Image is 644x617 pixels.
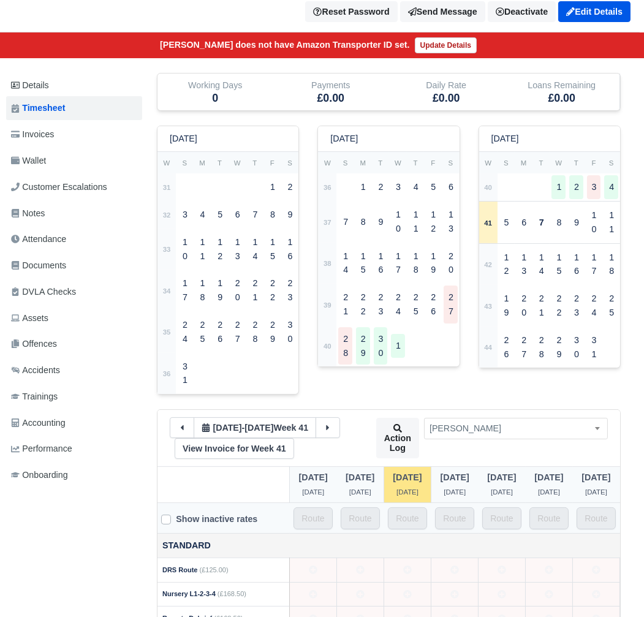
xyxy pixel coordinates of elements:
div: 1 [356,175,370,199]
span: (£168.50) [218,590,246,597]
small: M [199,159,205,167]
div: 27 [444,286,458,324]
h6: [DATE] [491,134,519,144]
div: 11 [409,203,423,241]
small: F [270,159,275,167]
div: 19 [499,287,513,325]
div: 18 [195,271,210,309]
small: T [414,159,418,167]
div: 23 [374,286,388,324]
small: T [539,159,544,167]
input: Route [341,507,380,529]
div: 8 [356,210,370,234]
div: 14 [534,246,548,284]
div: 24 [391,286,405,324]
div: 26 [213,313,227,351]
td: 2025-10-08 Not Editable [431,582,479,607]
div: 21 [338,286,352,324]
span: 1 day ago [346,472,374,482]
div: 12 [426,203,440,241]
a: Edit Details [558,1,631,22]
td: 2025-10-09 Not Editable [479,582,526,607]
div: 20 [444,244,458,282]
div: 15 [265,230,279,268]
span: Invoices [11,127,54,142]
strong: 36 [324,184,331,191]
span: Notes [11,206,45,221]
a: Timesheet [6,96,142,120]
div: 23 [569,287,583,325]
span: Performance [11,442,72,456]
div: 17 [178,271,192,309]
div: 24 [587,287,601,325]
div: Working Days [157,74,273,110]
td: 2025-10-07 Not Editable [384,558,431,582]
div: 4 [604,175,618,199]
small: S [449,159,453,167]
a: View Invoice for Week 41 [175,438,294,459]
span: 2 days ago [302,488,324,496]
strong: 43 [484,303,492,310]
div: 11 [604,203,618,241]
div: 13 [444,203,458,241]
span: (£125.00) [200,566,229,573]
div: 18 [604,246,618,284]
div: 6 [230,203,244,227]
td: 2025-10-11 Not Editable [573,582,620,607]
strong: 34 [163,287,171,295]
div: 27 [517,328,531,366]
div: 10 [178,230,192,268]
div: 3 [178,203,192,227]
div: 22 [356,286,370,324]
span: Offences [11,337,57,351]
strong: 37 [324,219,331,226]
div: 12 [499,246,513,284]
button: Action Log [376,418,419,458]
span: Accounting [11,416,66,430]
span: 7 hours from now [441,472,469,482]
a: Onboarding [6,463,142,487]
small: W [234,159,241,167]
div: 26 [499,328,513,366]
td: 2025-10-10 Not Editable [526,582,573,607]
div: 24 [178,313,192,351]
td: 2025-10-11 Not Editable [573,558,620,582]
strong: DRS Route [162,566,197,573]
div: 9 [283,203,297,227]
small: S [183,159,188,167]
h6: [DATE] [170,134,197,144]
span: Onboarding [11,468,68,482]
div: 14 [248,230,262,268]
div: 14 [338,244,352,282]
div: 2 [569,175,583,199]
input: Route [482,507,521,529]
span: Documents [11,259,66,273]
small: S [287,159,292,167]
label: Show inactive rates [176,512,257,526]
a: Accidents [6,358,142,382]
small: S [504,159,509,167]
div: 8 [265,203,279,227]
span: Wallet [11,154,46,168]
small: T [378,159,382,167]
button: Reset Password [305,1,397,22]
div: Daily Rate [398,78,495,93]
small: W [555,159,562,167]
div: 6 [444,175,458,199]
div: Working Days [167,78,264,93]
div: 1 [265,175,279,199]
div: 29 [356,327,370,365]
div: 1 [391,334,405,358]
span: 1 day from now [491,488,513,496]
div: 8 [551,211,566,235]
strong: Nursery L1-2-3-4 [162,590,216,597]
a: Trainings [6,385,142,409]
td: 2025-10-05 Not Editable [290,558,337,582]
span: 2 days ago [299,472,328,482]
div: 26 [426,286,440,324]
span: Sujath Ponnraj [425,421,607,436]
span: 4 days from now [244,423,273,433]
div: 10 [587,203,601,241]
div: 4 [409,175,423,199]
small: F [592,159,596,167]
